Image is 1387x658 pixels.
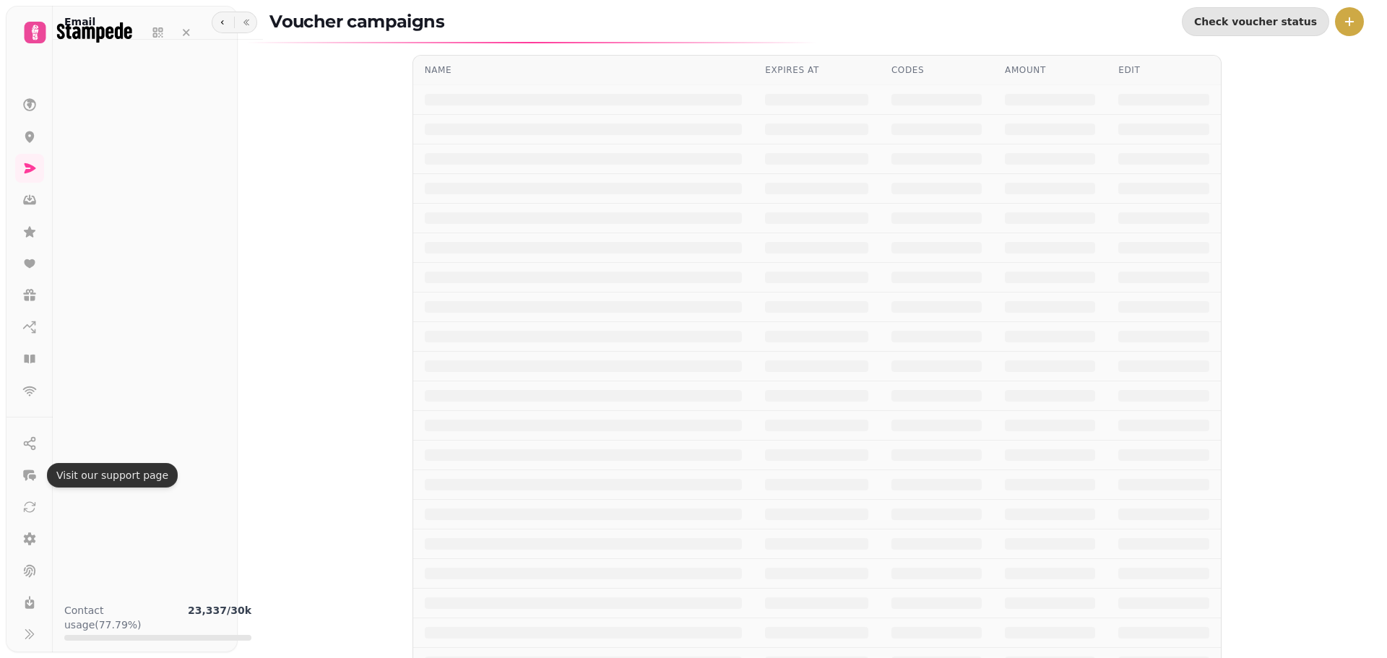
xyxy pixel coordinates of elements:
[1182,7,1329,36] button: Check voucher status
[64,14,95,29] h2: Email
[188,605,251,616] b: 23,337 / 30k
[64,603,182,632] p: Contact usage (77.79%)
[1194,17,1317,27] span: Check voucher status
[269,8,444,35] h2: Voucher campaigns
[765,64,868,76] div: Expires at
[1335,7,1364,36] button: add voucher
[47,463,178,488] div: Visit our support page
[1005,64,1095,76] div: Amount
[1118,64,1209,76] div: Edit
[891,64,982,76] div: Codes
[425,64,743,76] div: Name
